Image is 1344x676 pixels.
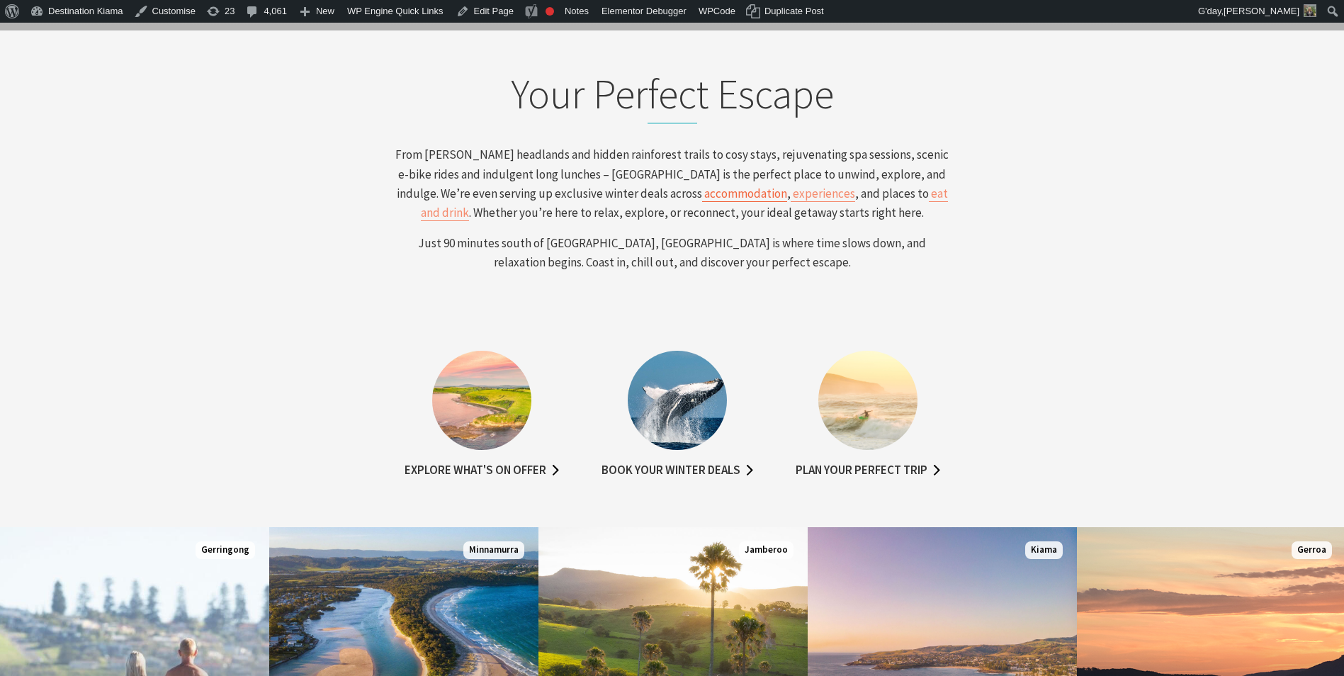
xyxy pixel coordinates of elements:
[704,186,787,201] span: accommodation
[196,541,255,559] span: Gerringong
[1224,6,1299,16] span: [PERSON_NAME]
[418,235,926,270] span: Just 90 minutes south of [GEOGRAPHIC_DATA], [GEOGRAPHIC_DATA] is where time slows down, and relax...
[1304,4,1316,17] img: Theresa-Mullan-1-30x30.png
[395,147,949,201] span: From [PERSON_NAME] headlands and hidden rainforest trails to cosy stays, rejuvenating spa session...
[787,186,791,201] span: ,
[602,461,753,481] a: Book your winter deals
[1025,541,1063,559] span: Kiama
[469,205,924,220] span: . Whether you’re here to relax, explore, or reconnect, your ideal getaway starts right here.
[702,186,787,202] a: accommodation
[739,541,794,559] span: Jamberoo
[796,461,940,481] a: Plan your perfect trip
[793,186,855,201] span: experiences
[463,541,524,559] span: Minnamurra
[1292,541,1332,559] span: Gerroa
[405,461,559,481] a: Explore what's on offer
[855,186,929,201] span: , and places to
[546,7,554,16] div: Focus keyphrase not set
[791,186,855,202] a: experiences
[395,69,950,125] h2: Your Perfect Escape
